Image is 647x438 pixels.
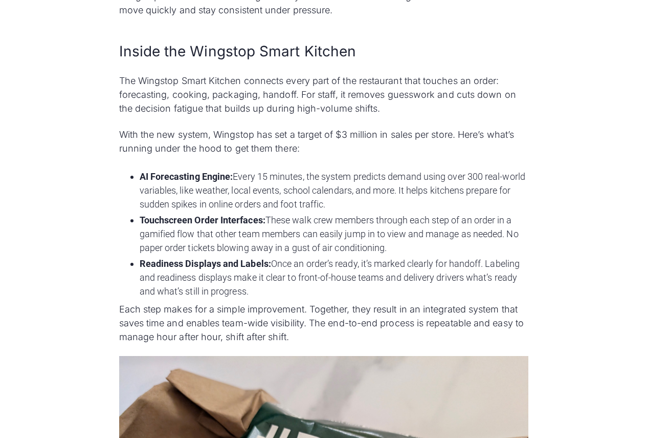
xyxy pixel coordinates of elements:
[140,213,528,255] li: These walk crew members through each step of an order in a gamified flow that other team members ...
[140,215,265,225] strong: Touchscreen Order Interfaces:
[119,74,528,115] p: The Wingstop Smart Kitchen connects every part of the restaurant that touches an order: forecasti...
[119,302,528,344] p: Each step makes for a simple improvement. Together, they result in an integrated system that save...
[140,258,271,269] strong: Readiness Displays and Labels:
[140,170,528,211] li: Every 15 minutes, the system predicts demand using over 300 real-world variables, like weather, l...
[119,128,528,155] p: With the new system, Wingstop has set a target of $3 million in sales per store. Here’s what’s ru...
[119,41,528,61] h2: Inside the Wingstop Smart Kitchen
[140,171,233,182] strong: AI Forecasting Engine:
[140,257,528,298] li: Once an order’s ready, it’s marked clearly for handoff. Labeling and readiness displays make it c...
